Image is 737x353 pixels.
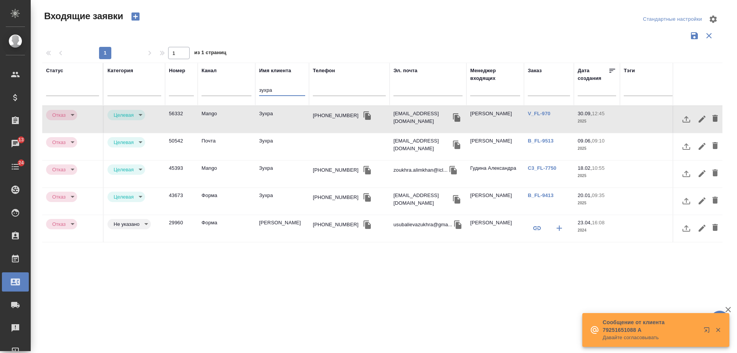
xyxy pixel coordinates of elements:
button: Редактировать [696,137,709,156]
p: Сообщение от клиента 79251651088 A [603,318,699,334]
button: Целевая [111,194,136,200]
button: Целевая [111,112,136,118]
button: Удалить [709,137,722,156]
td: [PERSON_NAME] [466,133,524,160]
p: 2025 [578,199,616,207]
button: Скопировать [362,192,373,203]
button: Загрузить файл [677,137,696,156]
p: 09:10 [592,138,605,144]
div: Отказ [107,219,151,229]
button: Не указано [111,221,142,227]
button: Отказ [50,221,68,227]
button: Сбросить фильтры [702,28,716,43]
div: Канал [202,67,216,75]
span: Входящие заявки [42,10,123,22]
button: Скопировать [362,219,373,230]
button: Создать [126,10,145,23]
p: 30.09, [578,111,592,116]
div: Тэги [624,67,635,75]
button: Редактировать [696,164,709,183]
p: 12:45 [592,111,605,116]
div: Имя клиента [259,67,291,75]
span: Настроить таблицу [704,10,722,28]
button: Отказ [50,139,68,146]
div: [PHONE_NUMBER] [313,221,359,229]
p: 2025 [578,172,616,180]
td: Форма [198,188,255,215]
td: Mango [198,161,255,187]
span: 13 [14,136,28,144]
td: [PERSON_NAME] [466,188,524,215]
div: [PHONE_NUMBER] [313,112,359,119]
div: Отказ [46,110,77,120]
p: 09:35 [592,192,605,198]
button: Скопировать [452,219,464,230]
button: Скопировать [448,164,459,176]
button: Удалить [709,192,722,210]
div: Дата создания [578,67,608,82]
button: Скопировать [362,110,373,121]
button: Удалить [709,219,722,237]
button: Сохранить фильтры [687,28,702,43]
button: Открыть в новой вкладке [699,322,717,341]
div: Отказ [46,137,77,147]
td: [PERSON_NAME] [255,215,309,242]
button: Редактировать [696,110,709,128]
button: Целевая [111,139,136,146]
td: Mango [198,106,255,133]
div: split button [641,13,704,25]
button: Скопировать [451,112,463,123]
p: 20.01, [578,192,592,198]
div: Эл. почта [393,67,417,75]
div: Телефон [313,67,335,75]
td: 29960 [165,215,198,242]
a: 13 [2,134,29,153]
div: Отказ [107,137,145,147]
a: B_FL-9413 [528,192,554,198]
td: [PERSON_NAME] [466,106,524,133]
button: Загрузить файл [677,164,696,183]
p: 2025 [578,118,616,125]
button: Удалить [709,164,722,183]
div: Заказ [528,67,542,75]
button: Привязать к существующему заказу [528,219,546,237]
div: Отказ [107,110,145,120]
div: Отказ [107,192,145,202]
td: Зухра [255,106,309,133]
p: [EMAIL_ADDRESS][DOMAIN_NAME] [393,137,451,152]
button: Скопировать [451,194,463,205]
p: 2024 [578,227,616,234]
button: Целевая [111,166,136,173]
button: Отказ [50,194,68,200]
td: 45393 [165,161,198,187]
span: из 1 страниц [194,48,226,59]
p: zoukhra.alimkhan@icl... [393,166,448,174]
span: 24 [14,159,28,167]
p: [EMAIL_ADDRESS][DOMAIN_NAME] [393,110,451,125]
p: 2025 [578,145,616,152]
p: [EMAIL_ADDRESS][DOMAIN_NAME] [393,192,451,207]
div: [PHONE_NUMBER] [313,166,359,174]
p: 23.04, [578,220,592,225]
button: 🙏 [710,311,729,330]
a: B_FL-9513 [528,138,554,144]
button: Загрузить файл [677,219,696,237]
button: Отказ [50,112,68,118]
td: 56332 [165,106,198,133]
a: V_FL-970 [528,111,550,116]
td: 43673 [165,188,198,215]
button: Загрузить файл [677,110,696,128]
div: Отказ [107,164,145,175]
div: Статус [46,67,63,75]
p: 18.02, [578,165,592,171]
td: [PERSON_NAME] [466,215,524,242]
td: 50542 [165,133,198,160]
a: C3_FL-7750 [528,165,556,171]
td: Зухра [255,161,309,187]
button: Удалить [709,110,722,128]
div: Отказ [46,219,77,229]
div: Категория [107,67,133,75]
div: Отказ [46,192,77,202]
button: Закрыть [710,326,726,333]
button: Скопировать [451,139,463,151]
